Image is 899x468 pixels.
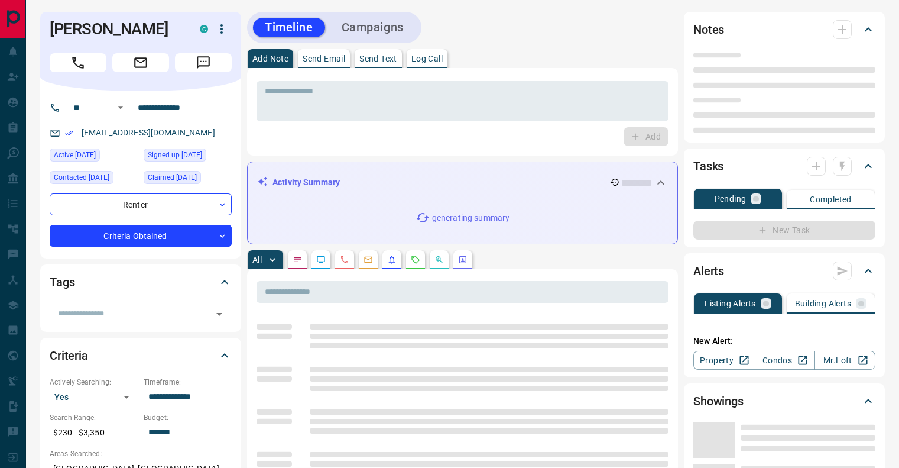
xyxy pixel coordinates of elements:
[810,195,852,204] p: Completed
[144,377,232,388] p: Timeframe:
[50,20,182,38] h1: [PERSON_NAME]
[693,262,724,280] h2: Alerts
[65,129,73,137] svg: Email Verified
[411,54,443,63] p: Log Call
[144,412,232,423] p: Budget:
[50,341,232,370] div: Criteria
[316,255,326,264] svg: Lead Browsing Activity
[50,448,232,459] p: Areas Searched:
[50,273,74,292] h2: Tags
[50,377,138,388] p: Actively Searching:
[54,149,96,161] span: Active [DATE]
[50,193,232,215] div: Renter
[144,149,232,165] div: Sat May 17 2025
[795,299,851,308] p: Building Alerts
[252,54,288,63] p: Add Note
[693,351,754,370] a: Property
[50,149,138,165] div: Thu Sep 11 2025
[257,172,668,193] div: Activity Summary
[148,149,202,161] span: Signed up [DATE]
[148,172,197,183] span: Claimed [DATE]
[303,54,345,63] p: Send Email
[458,255,468,264] svg: Agent Actions
[693,157,723,176] h2: Tasks
[411,255,420,264] svg: Requests
[54,172,109,183] span: Contacted [DATE]
[693,335,875,347] p: New Alert:
[200,25,208,33] div: condos.ca
[293,255,302,264] svg: Notes
[175,53,232,72] span: Message
[272,176,340,189] p: Activity Summary
[693,152,875,180] div: Tasks
[50,53,106,72] span: Call
[112,53,169,72] span: Email
[50,388,138,406] div: Yes
[330,18,416,37] button: Campaigns
[693,387,875,415] div: Showings
[693,392,744,411] h2: Showings
[693,15,875,44] div: Notes
[715,195,747,203] p: Pending
[252,256,262,264] p: All
[113,101,128,115] button: Open
[253,18,325,37] button: Timeline
[693,257,875,285] div: Alerts
[50,268,232,296] div: Tags
[693,20,724,39] h2: Notes
[434,255,444,264] svg: Opportunities
[364,255,373,264] svg: Emails
[754,351,814,370] a: Condos
[359,54,397,63] p: Send Text
[50,225,232,247] div: Criteria Obtained
[50,412,138,423] p: Search Range:
[387,255,397,264] svg: Listing Alerts
[50,346,88,365] h2: Criteria
[144,171,232,188] div: Sat May 17 2025
[211,306,228,322] button: Open
[340,255,349,264] svg: Calls
[705,299,756,308] p: Listing Alerts
[814,351,875,370] a: Mr.Loft
[82,128,215,137] a: [EMAIL_ADDRESS][DOMAIN_NAME]
[50,171,138,188] div: Fri Sep 05 2025
[432,212,509,224] p: generating summary
[50,423,138,443] p: $230 - $3,350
